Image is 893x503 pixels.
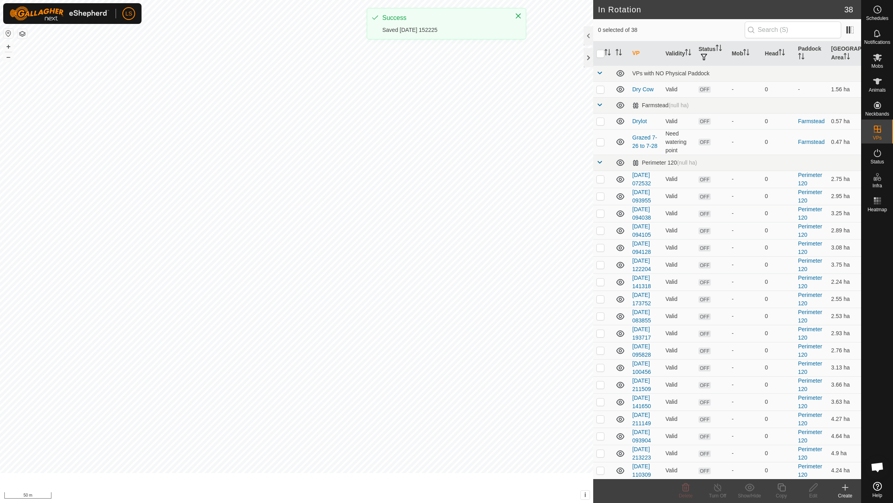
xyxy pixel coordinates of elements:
[698,86,710,93] span: OFF
[828,239,861,256] td: 3.08 ha
[743,50,749,57] p-sorticon: Activate to sort
[869,88,886,92] span: Animals
[728,41,761,66] th: Mob
[732,398,758,406] div: -
[698,176,710,183] span: OFF
[662,41,695,66] th: Validity
[872,493,882,498] span: Help
[844,54,850,61] p-sorticon: Activate to sort
[762,81,795,97] td: 0
[828,376,861,393] td: 3.66 ha
[698,416,710,423] span: OFF
[698,313,710,320] span: OFF
[698,382,710,389] span: OFF
[662,205,695,222] td: Valid
[584,491,586,498] span: i
[632,240,651,255] a: [DATE] 094128
[632,463,651,478] a: [DATE] 110309
[4,29,13,38] button: Reset Map
[698,365,710,371] span: OFF
[828,256,861,273] td: 3.75 ha
[870,159,884,164] span: Status
[828,325,861,342] td: 2.93 ha
[305,493,328,500] a: Contact Us
[662,428,695,445] td: Valid
[632,395,651,409] a: [DATE] 141650
[828,359,861,376] td: 3.13 ha
[798,446,822,461] a: Perimeter 120
[762,188,795,205] td: 0
[662,113,695,129] td: Valid
[685,50,691,57] p-sorticon: Activate to sort
[513,10,524,22] button: Close
[598,26,745,34] span: 0 selected of 38
[762,376,795,393] td: 0
[732,449,758,458] div: -
[662,393,695,411] td: Valid
[828,171,861,188] td: 2.75 ha
[698,433,710,440] span: OFF
[662,81,695,97] td: Valid
[798,118,825,124] a: Farmstead
[698,399,710,406] span: OFF
[829,492,861,499] div: Create
[662,273,695,291] td: Valid
[662,291,695,308] td: Valid
[762,205,795,222] td: 0
[616,50,622,57] p-sorticon: Activate to sort
[828,222,861,239] td: 2.89 ha
[698,118,710,125] span: OFF
[732,312,758,320] div: -
[10,6,109,21] img: Gallagher Logo
[4,52,13,62] button: –
[798,412,822,426] a: Perimeter 120
[798,189,822,204] a: Perimeter 120
[828,291,861,308] td: 2.55 ha
[732,466,758,475] div: -
[762,129,795,155] td: 0
[798,275,822,289] a: Perimeter 120
[798,240,822,255] a: Perimeter 120
[798,257,822,272] a: Perimeter 120
[798,343,822,358] a: Perimeter 120
[662,256,695,273] td: Valid
[18,29,27,39] button: Map Layers
[828,393,861,411] td: 3.63 ha
[662,359,695,376] td: Valid
[732,226,758,235] div: -
[732,192,758,200] div: -
[873,136,881,140] span: VPs
[698,450,710,457] span: OFF
[862,479,893,501] a: Help
[632,309,651,324] a: [DATE] 083855
[698,193,710,200] span: OFF
[598,5,844,14] h2: In Rotation
[732,278,758,286] div: -
[795,81,828,97] td: -
[662,376,695,393] td: Valid
[732,363,758,372] div: -
[867,207,887,212] span: Heatmap
[698,262,710,269] span: OFF
[632,118,647,124] a: Drylot
[762,428,795,445] td: 0
[662,462,695,479] td: Valid
[828,462,861,479] td: 4.24 ha
[632,223,651,238] a: [DATE] 094105
[125,10,132,18] span: LS
[762,308,795,325] td: 0
[632,429,651,444] a: [DATE] 093904
[745,22,841,38] input: Search (S)
[632,343,651,358] a: [DATE] 095828
[798,463,822,478] a: Perimeter 120
[662,188,695,205] td: Valid
[828,308,861,325] td: 2.53 ha
[797,492,829,499] div: Edit
[732,244,758,252] div: -
[798,429,822,444] a: Perimeter 120
[732,117,758,126] div: -
[732,346,758,355] div: -
[828,205,861,222] td: 3.25 ha
[732,261,758,269] div: -
[828,188,861,205] td: 2.95 ha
